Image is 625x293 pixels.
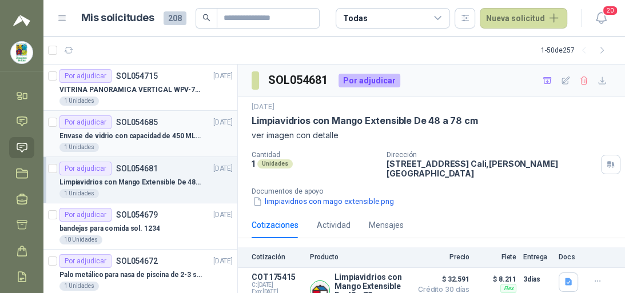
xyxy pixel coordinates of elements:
p: 1 [252,159,255,168]
p: Cotización [252,253,303,261]
div: 1 Unidades [59,97,99,106]
img: Company Logo [11,42,33,63]
p: Palo metálico para nasa de piscina de 2-3 sol.1115 [59,270,202,280]
button: limpiavidrios con mago extensible.png [252,195,395,207]
p: VITRINA PANORAMICA VERTICAL WPV-700FA [59,85,202,95]
p: [DATE] [252,102,274,113]
button: Nueva solicitud [480,8,567,29]
p: Limpiavidrios con Mango Extensible De 48 a 78 cm [59,177,202,188]
p: ver imagen con detalle [252,129,611,142]
p: Flete [476,253,516,261]
p: SOL054681 [116,164,158,172]
p: COT175415 [252,272,303,282]
p: [DATE] [213,117,233,128]
p: Cantidad [252,151,377,159]
div: Flex [500,284,516,293]
p: $ 8.211 [476,272,516,286]
p: SOL054685 [116,118,158,126]
p: SOL054679 [116,211,158,219]
div: Por adjudicar [59,254,112,268]
p: SOL054715 [116,72,158,80]
p: Producto [310,253,405,261]
div: Por adjudicar [59,69,112,83]
div: 1 Unidades [59,143,99,152]
p: Documentos de apoyo [252,187,620,195]
div: Por adjudicar [59,208,112,222]
h1: Mis solicitudes [81,10,154,26]
div: Actividad [317,219,351,231]
div: Por adjudicar [59,115,112,129]
p: bandejas para comida sol. 1234 [59,223,160,234]
div: 1 - 50 de 257 [541,41,611,59]
a: Por adjudicarSOL054679[DATE] bandejas para comida sol. 123410 Unidades [43,203,237,250]
a: Por adjudicarSOL054681[DATE] Limpiavidrios con Mango Extensible De 48 a 78 cm1 Unidades [43,157,237,203]
img: Logo peakr [13,14,30,27]
div: Mensajes [369,219,404,231]
span: C: [DATE] [252,282,303,288]
p: [DATE] [213,210,233,220]
p: 3 días [523,272,552,286]
div: Por adjudicar [339,74,400,87]
div: 10 Unidades [59,235,102,244]
div: Cotizaciones [252,219,298,231]
a: Por adjudicarSOL054715[DATE] VITRINA PANORAMICA VERTICAL WPV-700FA1 Unidades [43,65,237,111]
p: Precio [412,253,469,261]
p: Docs [559,253,582,261]
a: Por adjudicarSOL054685[DATE] Envase de vidrio con capacidad de 450 ML – 9X8X8 CM Caja x 12 unidad... [43,111,237,157]
p: Envase de vidrio con capacidad de 450 ML – 9X8X8 CM Caja x 12 unidades [59,131,202,142]
p: [STREET_ADDRESS] Cali , [PERSON_NAME][GEOGRAPHIC_DATA] [387,159,596,178]
div: 1 Unidades [59,189,99,198]
p: SOL054672 [116,257,158,265]
p: [DATE] [213,71,233,82]
div: Por adjudicar [59,162,112,175]
span: search [202,14,210,22]
h3: SOL054681 [268,71,329,89]
span: 208 [164,11,186,25]
div: Todas [343,12,367,25]
p: Dirección [387,151,596,159]
div: Unidades [257,159,293,168]
p: Limpiavidrios con Mango Extensible De 48 a 78 cm [252,115,477,127]
span: Crédito 30 días [412,286,469,293]
div: 1 Unidades [59,282,99,291]
p: Entrega [523,253,552,261]
p: [DATE] [213,163,233,174]
span: $ 32.591 [412,272,469,286]
button: 20 [591,8,611,29]
span: 20 [602,5,618,16]
p: [DATE] [213,256,233,267]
